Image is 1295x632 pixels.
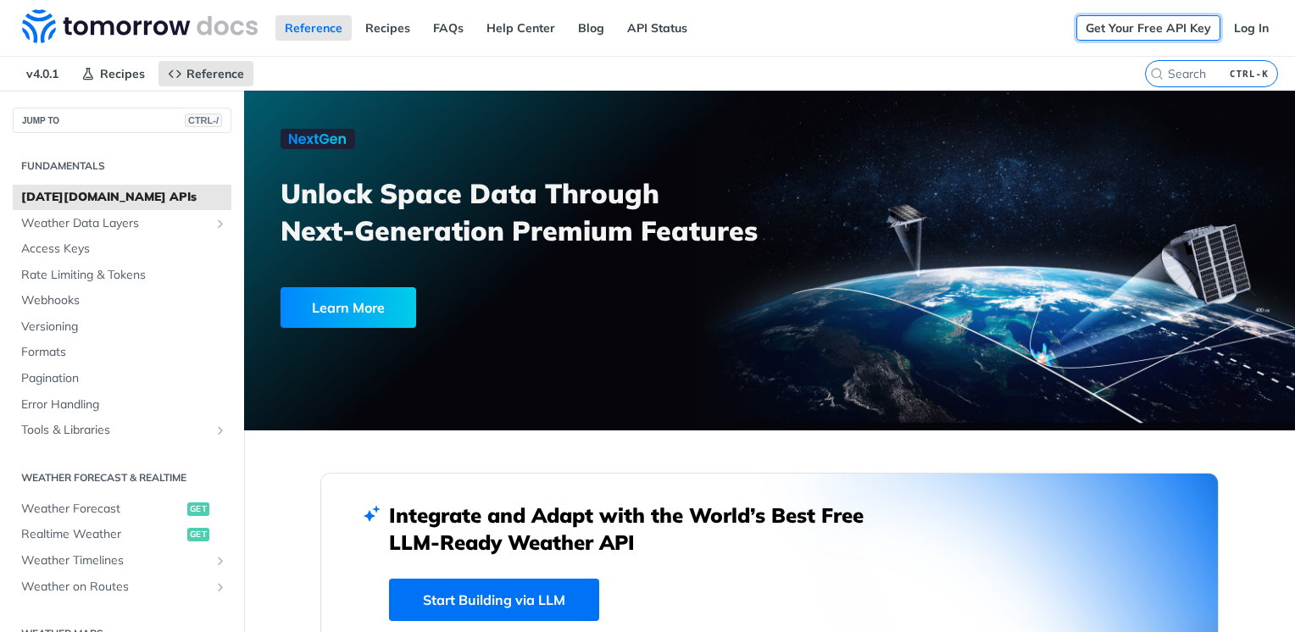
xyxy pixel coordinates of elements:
[13,288,231,313] a: Webhooks
[214,424,227,437] button: Show subpages for Tools & Libraries
[187,502,209,516] span: get
[13,158,231,174] h2: Fundamentals
[618,15,697,41] a: API Status
[21,552,209,569] span: Weather Timelines
[13,522,231,547] a: Realtime Weatherget
[13,496,231,522] a: Weather Forecastget
[21,579,209,596] span: Weather on Routes
[13,236,231,262] a: Access Keys
[275,15,352,41] a: Reference
[17,61,68,86] span: v4.0.1
[21,370,227,387] span: Pagination
[21,215,209,232] span: Weather Data Layers
[13,548,231,574] a: Weather TimelinesShow subpages for Weather Timelines
[13,366,231,391] a: Pagination
[214,580,227,594] button: Show subpages for Weather on Routes
[281,129,355,149] img: NextGen
[13,108,231,133] button: JUMP TOCTRL-/
[21,267,227,284] span: Rate Limiting & Tokens
[21,422,209,439] span: Tools & Libraries
[569,15,614,41] a: Blog
[13,574,231,600] a: Weather on RoutesShow subpages for Weather on Routes
[13,263,231,288] a: Rate Limiting & Tokens
[214,554,227,568] button: Show subpages for Weather Timelines
[281,287,416,328] div: Learn More
[13,314,231,340] a: Versioning
[214,217,227,230] button: Show subpages for Weather Data Layers
[1150,67,1164,80] svg: Search
[389,579,599,621] a: Start Building via LLM
[389,502,889,556] h2: Integrate and Adapt with the World’s Best Free LLM-Ready Weather API
[13,185,231,210] a: [DATE][DOMAIN_NAME] APIs
[21,189,227,206] span: [DATE][DOMAIN_NAME] APIs
[1226,65,1273,82] kbd: CTRL-K
[185,114,222,127] span: CTRL-/
[187,528,209,541] span: get
[1076,15,1220,41] a: Get Your Free API Key
[356,15,420,41] a: Recipes
[21,241,227,258] span: Access Keys
[21,344,227,361] span: Formats
[13,340,231,365] a: Formats
[21,292,227,309] span: Webhooks
[100,66,145,81] span: Recipes
[186,66,244,81] span: Reference
[72,61,154,86] a: Recipes
[1225,15,1278,41] a: Log In
[21,396,227,413] span: Error Handling
[13,211,231,236] a: Weather Data LayersShow subpages for Weather Data Layers
[477,15,564,41] a: Help Center
[424,15,473,41] a: FAQs
[21,319,227,335] span: Versioning
[21,526,183,543] span: Realtime Weather
[13,470,231,485] h2: Weather Forecast & realtime
[158,61,253,86] a: Reference
[21,501,183,518] span: Weather Forecast
[13,418,231,443] a: Tools & LibrariesShow subpages for Tools & Libraries
[13,392,231,418] a: Error Handling
[281,175,788,249] h3: Unlock Space Data Through Next-Generation Premium Features
[281,287,686,328] a: Learn More
[22,9,258,43] img: Tomorrow.io Weather API Docs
